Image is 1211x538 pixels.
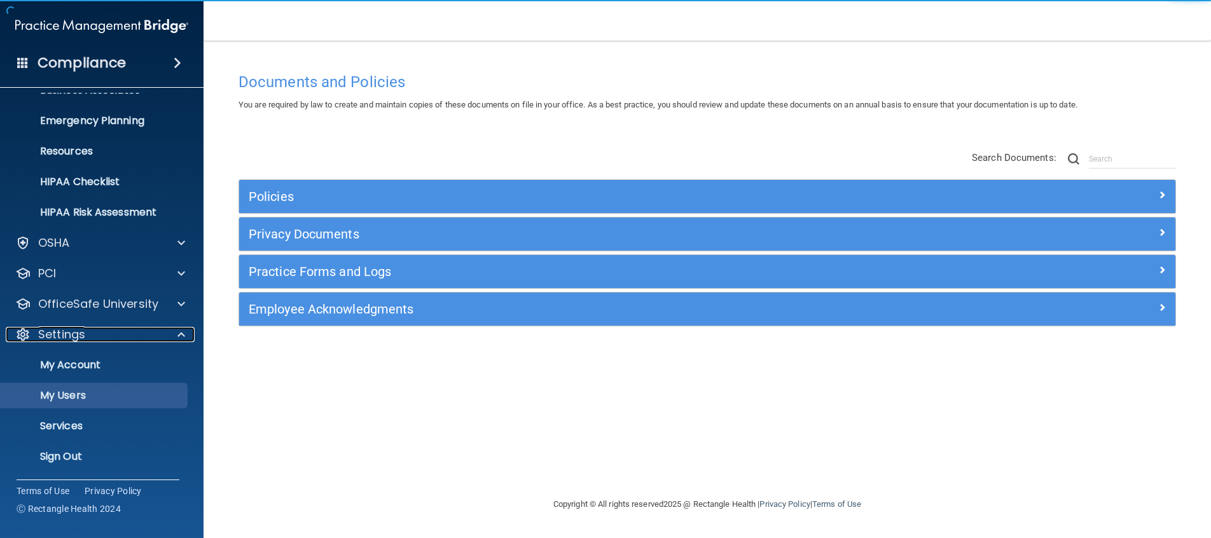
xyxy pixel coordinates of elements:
a: Policies [249,186,1166,207]
h5: Privacy Documents [249,227,932,241]
p: Emergency Planning [8,114,182,127]
p: OfficeSafe University [38,296,158,312]
p: OSHA [38,235,70,251]
p: HIPAA Risk Assessment [8,206,182,219]
p: Resources [8,145,182,158]
a: Settings [15,327,185,342]
img: ic-search.3b580494.png [1068,153,1079,165]
h5: Policies [249,190,932,203]
p: PCI [38,266,56,281]
h4: Compliance [38,54,126,72]
a: Terms of Use [812,499,861,509]
span: You are required by law to create and maintain copies of these documents on file in your office. ... [239,100,1077,109]
a: PCI [15,266,185,281]
div: Copyright © All rights reserved 2025 @ Rectangle Health | | [475,484,939,525]
h4: Documents and Policies [239,74,1176,90]
p: Business Associates [8,84,182,97]
a: Privacy Documents [249,224,1166,244]
a: OfficeSafe University [15,296,185,312]
p: Services [8,420,182,432]
a: Employee Acknowledgments [249,299,1166,319]
h5: Practice Forms and Logs [249,265,932,279]
span: Ⓒ Rectangle Health 2024 [17,502,121,515]
p: My Account [8,359,182,371]
a: Practice Forms and Logs [249,261,1166,282]
p: My Users [8,389,182,402]
a: Privacy Policy [85,485,142,497]
input: Search [1089,149,1176,169]
a: Privacy Policy [759,499,810,509]
p: HIPAA Checklist [8,176,182,188]
a: Terms of Use [17,485,69,497]
p: Settings [38,327,85,342]
a: OSHA [15,235,185,251]
span: Search Documents: [972,152,1056,163]
img: PMB logo [15,13,188,39]
h5: Employee Acknowledgments [249,302,932,316]
p: Sign Out [8,450,182,463]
